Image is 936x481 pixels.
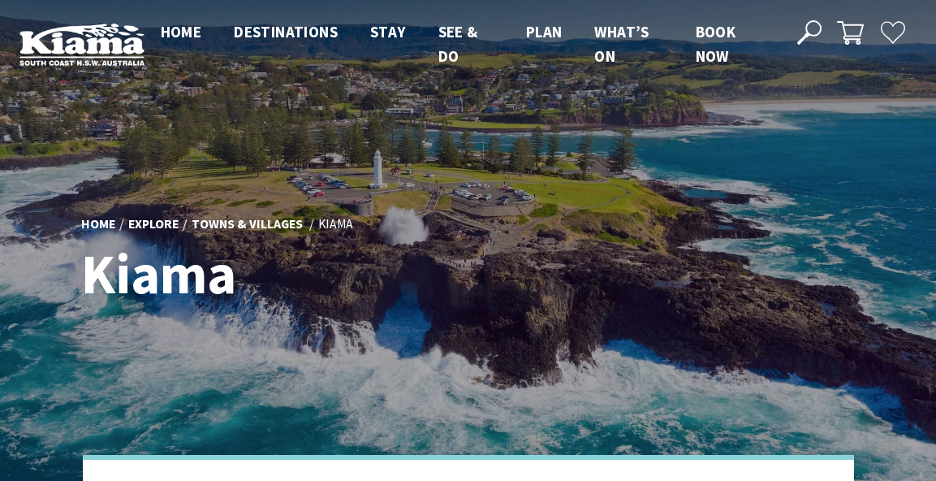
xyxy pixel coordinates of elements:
li: Kiama [318,214,353,234]
a: Home [81,216,115,233]
span: Destinations [234,22,338,41]
span: Stay [370,22,406,41]
a: Explore [128,216,179,233]
span: Home [161,22,202,41]
h1: Kiama [81,243,540,305]
span: What’s On [594,22,649,66]
img: Kiama Logo [19,23,144,66]
a: Towns & Villages [192,216,303,233]
nav: Main Menu [144,19,779,69]
span: Plan [526,22,563,41]
span: Book now [696,22,736,66]
span: See & Do [438,22,478,66]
